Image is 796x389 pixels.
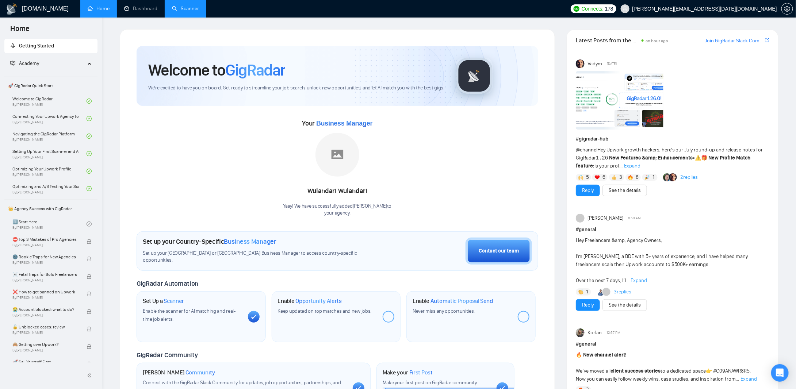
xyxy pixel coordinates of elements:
[87,151,92,156] span: check-circle
[12,216,87,232] a: 1️⃣ Start HereBy[PERSON_NAME]
[596,155,608,161] code: 1.26
[12,331,79,335] span: By [PERSON_NAME]
[588,329,602,337] span: Korlan
[706,368,712,374] span: 👉
[12,111,87,127] a: Connecting Your Upwork Agency to GigRadarBy[PERSON_NAME]
[624,163,640,169] span: Expand
[19,43,54,49] span: Getting Started
[88,5,110,12] a: homeHome
[12,181,87,197] a: Optimizing and A/B Testing Your Scanner for Better ResultsBy[PERSON_NAME]
[87,309,92,314] span: lock
[164,297,184,305] span: Scanner
[583,352,627,358] strong: New channel alert!
[87,134,92,139] span: check-circle
[383,369,433,376] h1: Make your
[586,174,589,181] span: 5
[87,222,92,227] span: check-circle
[12,93,87,109] a: Welcome to GigRadarBy[PERSON_NAME]
[87,99,92,104] span: check-circle
[588,214,624,222] span: [PERSON_NAME]
[576,328,585,337] img: Korlan
[5,78,97,93] span: 🚀 GigRadar Quick Start
[148,60,285,80] h1: Welcome to
[782,6,793,12] span: setting
[771,364,789,382] div: Open Intercom Messenger
[628,175,633,180] img: 🔥
[137,351,198,359] span: GigRadar Community
[283,185,392,197] div: Wulandari Wulandari
[87,274,92,279] span: lock
[383,380,478,386] span: Make your first post on GigRadar community.
[646,38,669,43] span: an hour ago
[10,61,15,66] span: fund-projection-screen
[87,239,92,244] span: lock
[12,236,79,243] span: ⛔ Top 3 Mistakes of Pro Agencies
[87,372,94,379] span: double-left
[12,163,87,179] a: Optimizing Your Upwork ProfileBy[PERSON_NAME]
[12,348,79,353] span: By [PERSON_NAME]
[6,3,18,15] img: logo
[12,128,87,144] a: Navigating the GigRadar PlatformBy[PERSON_NAME]
[574,6,579,12] img: upwork-logo.png
[137,280,198,288] span: GigRadar Automation
[278,308,372,314] span: Keep updated on top matches and new jobs.
[12,261,79,265] span: By [PERSON_NAME]
[87,327,92,332] span: lock
[4,39,97,53] li: Getting Started
[628,215,641,222] span: 6:50 AM
[413,297,493,305] h1: Enable
[741,376,757,382] span: Expand
[143,250,376,264] span: Set up your [GEOGRAPHIC_DATA] or [GEOGRAPHIC_DATA] Business Manager to access country-specific op...
[576,352,751,382] span: We’ve moved all to a dedicated space . Now you can easily follow weekly wins, case studies, and i...
[4,23,35,39] span: Home
[609,155,693,161] strong: New Features &amp; Enhancements
[582,186,594,194] a: Reply
[12,243,79,247] span: By [PERSON_NAME]
[413,308,475,314] span: Never miss any opportunities.
[479,247,519,255] div: Contact our team
[12,288,79,296] span: ❌ How to get banned on Upwork
[278,297,342,305] h1: Enable
[143,297,184,305] h1: Set Up a
[12,323,79,331] span: 🔓 Unblocked cases: review
[609,301,641,309] a: See the details
[12,358,79,366] span: 🚀 Sell Yourself First
[612,175,617,180] img: 👍
[224,238,276,246] span: Business Manager
[576,299,600,311] button: Reply
[611,368,661,374] strong: client success stories
[19,60,39,66] span: Academy
[143,369,215,376] h1: [PERSON_NAME]
[623,6,628,11] span: user
[576,340,769,348] h1: # general
[781,3,793,15] button: setting
[645,175,650,180] img: 🎉
[576,36,639,45] span: Latest Posts from the GigRadar Community
[12,313,79,317] span: By [PERSON_NAME]
[701,155,708,161] span: 🎁
[582,301,594,309] a: Reply
[87,344,92,349] span: lock
[316,120,372,127] span: Business Manager
[315,133,359,177] img: placeholder.png
[124,5,157,12] a: dashboardDashboard
[602,299,647,311] button: See the details
[456,58,493,94] img: gigradar-logo.png
[12,271,79,278] span: ☠️ Fatal Traps for Solo Freelancers
[295,297,342,305] span: Opportunity Alerts
[185,369,215,376] span: Community
[10,43,15,48] span: rocket
[143,238,276,246] h1: Set up your Country-Specific
[619,174,622,181] span: 3
[578,289,583,294] img: 👏
[576,147,597,153] span: @channel
[614,288,632,296] a: 3replies
[12,306,79,313] span: 😭 Account blocked: what to do?
[283,203,392,217] div: Yaay! We have successfully added [PERSON_NAME] to
[12,253,79,261] span: 🌚 Rookie Traps for New Agencies
[143,308,236,322] span: Enable the scanner for AI matching and real-time job alerts.
[595,175,600,180] img: ❤️
[576,185,600,196] button: Reply
[705,37,764,45] a: Join GigRadar Slack Community
[5,201,97,216] span: 👑 Agency Success with GigRadar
